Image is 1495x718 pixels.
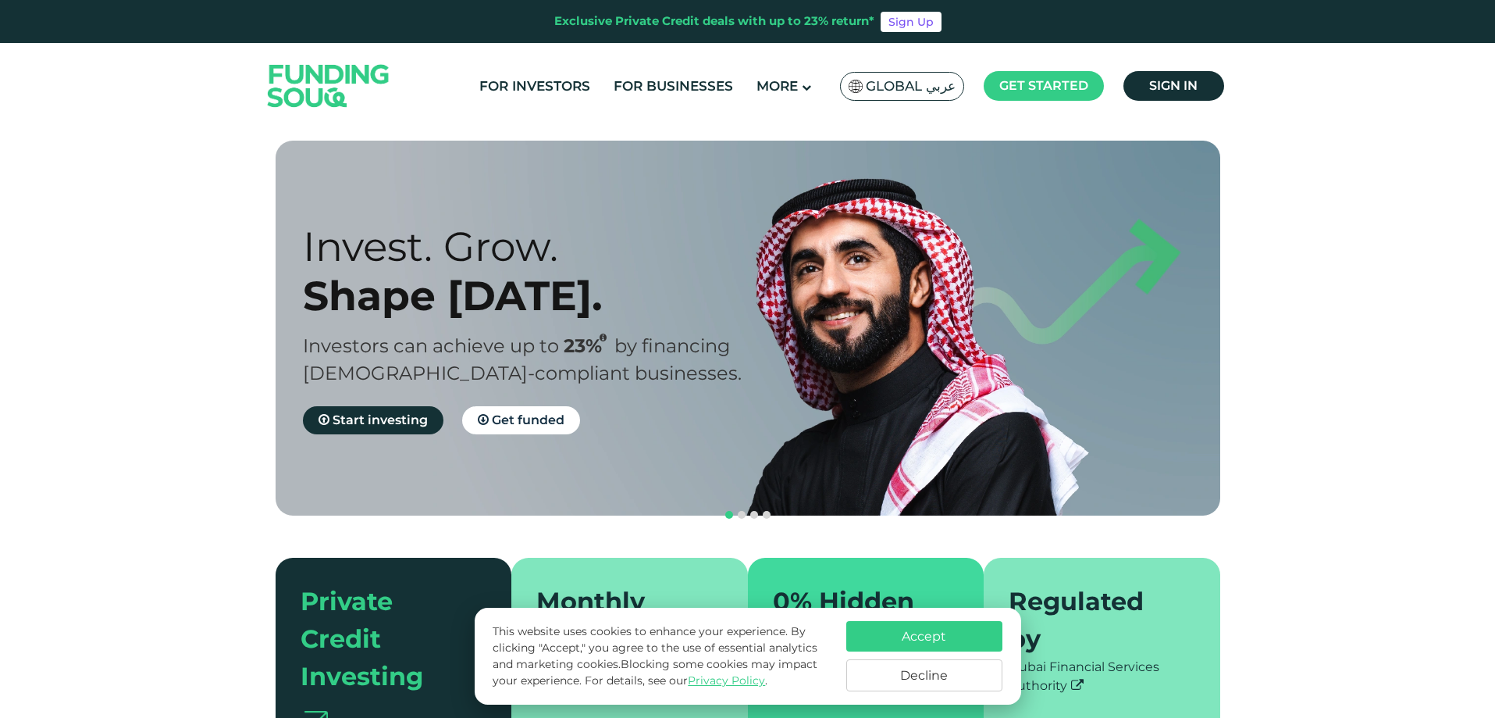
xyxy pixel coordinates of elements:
div: Invest. Grow. [303,222,775,271]
a: Get funded [462,406,580,434]
button: navigation [760,509,773,521]
span: Get started [999,78,1088,93]
a: Start investing [303,406,443,434]
span: Global عربي [866,77,956,95]
span: 23% [564,334,614,357]
span: Blocking some cookies may impact your experience. [493,657,817,688]
span: Sign in [1149,78,1198,93]
img: Logo [252,46,405,125]
button: Accept [846,621,1002,652]
span: Start investing [333,413,428,427]
a: For Investors [475,73,594,99]
a: Privacy Policy [688,673,765,688]
a: For Businesses [610,73,737,99]
p: This website uses cookies to enhance your experience. By clicking "Accept," you agree to the use ... [493,623,830,689]
button: navigation [735,509,748,521]
button: navigation [748,509,760,521]
div: Shape [DATE]. [303,271,775,320]
i: 23% IRR (expected) ~ 15% Net yield (expected) [600,334,607,342]
button: navigation [723,509,735,521]
span: More [756,78,798,94]
span: For details, see our . [585,673,767,688]
div: Exclusive Private Credit deals with up to 23% return* [554,13,874,30]
button: Decline [846,659,1002,691]
span: Investors can achieve up to [303,334,559,357]
div: Monthly repayments [536,583,704,658]
div: 0% Hidden Fees [773,583,941,658]
div: Private Credit Investing [301,583,468,695]
div: Regulated by [1009,583,1176,658]
a: Sign Up [881,12,941,32]
img: SA Flag [849,80,863,93]
div: Dubai Financial Services Authority [1009,658,1195,695]
a: Sign in [1123,71,1224,101]
span: Get funded [492,413,564,427]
